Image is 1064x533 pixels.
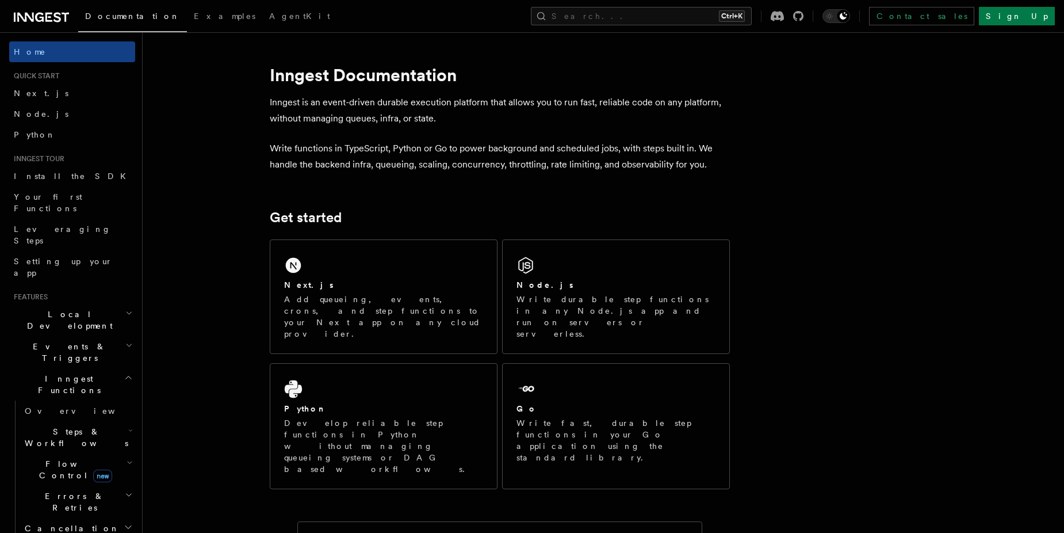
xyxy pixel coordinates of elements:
[719,10,745,22] kbd: Ctrl+K
[284,403,327,414] h2: Python
[20,490,125,513] span: Errors & Retries
[516,417,715,463] p: Write fast, durable step functions in your Go application using the standard library.
[869,7,974,25] a: Contact sales
[9,219,135,251] a: Leveraging Steps
[502,239,730,354] a: Node.jsWrite durable step functions in any Node.js app and run on servers or serverless.
[270,363,497,489] a: PythonDevelop reliable step functions in Python without managing queueing systems or DAG based wo...
[9,251,135,283] a: Setting up your app
[516,403,537,414] h2: Go
[9,368,135,401] button: Inngest Functions
[270,140,730,173] p: Write functions in TypeScript, Python or Go to power background and scheduled jobs, with steps bu...
[14,257,113,277] span: Setting up your app
[194,12,255,21] span: Examples
[9,373,124,396] span: Inngest Functions
[78,3,187,32] a: Documentation
[516,294,715,340] p: Write durable step functions in any Node.js app and run on servers or serverless.
[14,89,68,98] span: Next.js
[502,363,730,489] a: GoWrite fast, durable step functions in your Go application using the standard library.
[9,341,125,364] span: Events & Triggers
[20,486,135,518] button: Errors & Retries
[85,12,180,21] span: Documentation
[9,186,135,219] a: Your first Functions
[9,124,135,145] a: Python
[14,172,133,181] span: Install the SDK
[270,239,497,354] a: Next.jsAdd queueing, events, crons, and step functions to your Next app on any cloud provider.
[20,421,135,454] button: Steps & Workflows
[187,3,262,31] a: Examples
[20,454,135,486] button: Flow Controlnew
[262,3,337,31] a: AgentKit
[14,109,68,119] span: Node.js
[284,294,483,340] p: Add queueing, events, crons, and step functions to your Next app on any cloud provider.
[9,292,48,302] span: Features
[14,46,46,58] span: Home
[9,309,125,332] span: Local Development
[93,470,112,482] span: new
[9,336,135,368] button: Events & Triggers
[14,192,82,213] span: Your first Functions
[270,210,342,226] a: Get started
[20,401,135,421] a: Overview
[979,7,1055,25] a: Sign Up
[20,426,128,449] span: Steps & Workflows
[270,64,730,85] h1: Inngest Documentation
[14,130,56,139] span: Python
[269,12,330,21] span: AgentKit
[9,83,135,104] a: Next.js
[9,154,64,163] span: Inngest tour
[9,104,135,124] a: Node.js
[9,41,135,62] a: Home
[9,71,59,81] span: Quick start
[270,94,730,127] p: Inngest is an event-driven durable execution platform that allows you to run fast, reliable code ...
[822,9,850,23] button: Toggle dark mode
[284,279,334,291] h2: Next.js
[531,7,752,25] button: Search...Ctrl+K
[14,224,111,245] span: Leveraging Steps
[284,417,483,475] p: Develop reliable step functions in Python without managing queueing systems or DAG based workflows.
[9,304,135,336] button: Local Development
[25,406,143,416] span: Overview
[516,279,573,291] h2: Node.js
[20,458,127,481] span: Flow Control
[9,166,135,186] a: Install the SDK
